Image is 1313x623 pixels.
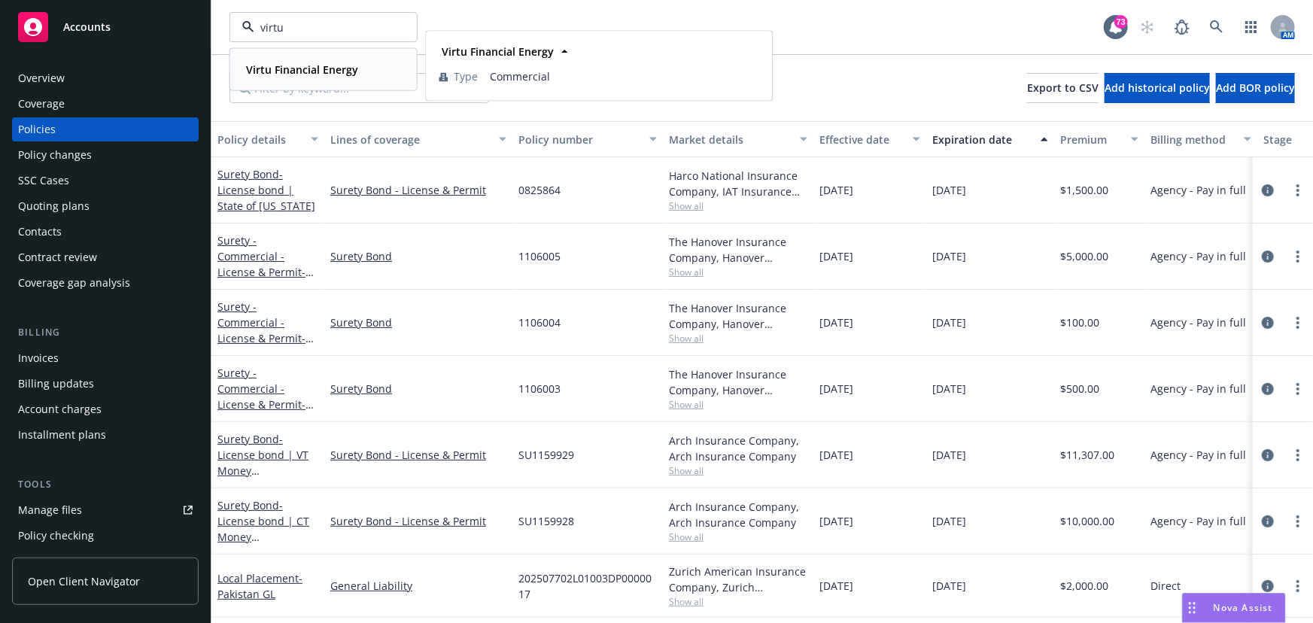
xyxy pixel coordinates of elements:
a: more [1289,181,1307,199]
span: Agency - Pay in full [1150,248,1246,264]
a: Surety Bond [330,248,506,264]
div: Coverage gap analysis [18,271,130,295]
div: Quoting plans [18,194,90,218]
button: Expiration date [926,121,1054,157]
div: Policy number [518,132,640,147]
span: $5,000.00 [1060,248,1108,264]
input: Filter by keyword [254,20,387,35]
a: Surety Bond - License & Permit [330,447,506,463]
span: Show all [669,266,807,278]
span: [DATE] [932,513,966,529]
span: $1,500.00 [1060,182,1108,198]
div: Arch Insurance Company, Arch Insurance Company [669,499,807,530]
a: circleInformation [1259,181,1277,199]
div: Manage files [18,498,82,522]
a: Switch app [1236,12,1266,42]
a: Surety - Commercial - License & Permit [217,366,311,443]
div: Drag to move [1183,594,1202,622]
a: SSC Cases [12,169,199,193]
div: Premium [1060,132,1122,147]
span: Show all [669,530,807,543]
a: circleInformation [1259,380,1277,398]
div: The Hanover Insurance Company, Hanover Insurance Group [669,366,807,398]
a: Coverage gap analysis [12,271,199,295]
a: circleInformation [1259,512,1277,530]
a: Policy changes [12,143,199,167]
div: 73 [1114,15,1128,29]
a: Coverage [12,92,199,116]
div: Billing [12,325,199,340]
a: Account charges [12,397,199,421]
span: Nova Assist [1214,601,1273,614]
div: Expiration date [932,132,1032,147]
button: Nova Assist [1182,593,1286,623]
a: Surety Bond [330,381,506,397]
a: more [1289,248,1307,266]
span: Open Client Navigator [28,573,140,589]
div: Policy details [217,132,302,147]
button: Effective date [813,121,926,157]
a: circleInformation [1259,577,1277,595]
span: Show all [669,595,807,608]
span: [DATE] [819,578,853,594]
span: 202507702L01003DP0000017 [518,570,657,602]
span: $2,000.00 [1060,578,1108,594]
a: Policy checking [12,524,199,548]
a: circleInformation [1259,248,1277,266]
a: more [1289,577,1307,595]
a: more [1289,314,1307,332]
div: Contacts [18,220,62,244]
span: $100.00 [1060,315,1099,330]
a: Local Placement [217,571,302,601]
span: Add historical policy [1105,81,1210,95]
button: Export to CSV [1027,73,1099,103]
a: Installment plans [12,423,199,447]
a: Report a Bug [1167,12,1197,42]
span: Direct [1150,578,1181,594]
span: [DATE] [932,182,966,198]
span: SU1159928 [518,513,574,529]
a: more [1289,446,1307,464]
span: [DATE] [932,578,966,594]
div: Effective date [819,132,904,147]
span: $500.00 [1060,381,1099,397]
a: Contract review [12,245,199,269]
a: Policies [12,117,199,141]
div: The Hanover Insurance Company, Hanover Insurance Group [669,300,807,332]
div: Coverage [18,92,65,116]
div: Overview [18,66,65,90]
span: Export to CSV [1027,81,1099,95]
strong: Virtu Financial Energy [442,44,554,59]
a: Start snowing [1132,12,1163,42]
button: Add historical policy [1105,73,1210,103]
div: Policy checking [18,524,94,548]
a: Surety Bond [217,432,315,494]
span: - Pakistan GL [217,571,302,601]
div: Arch Insurance Company, Arch Insurance Company [669,433,807,464]
div: Account charges [18,397,102,421]
div: The Hanover Insurance Company, Hanover Insurance Group [669,234,807,266]
div: Lines of coverage [330,132,490,147]
a: circleInformation [1259,446,1277,464]
a: Billing updates [12,372,199,396]
span: Show all [669,398,807,411]
a: Surety Bond - License & Permit [330,513,506,529]
a: Search [1202,12,1232,42]
div: Billing updates [18,372,94,396]
span: Agency - Pay in full [1150,315,1246,330]
span: [DATE] [819,381,853,397]
span: 1106003 [518,381,561,397]
span: Show all [669,464,807,477]
button: Add BOR policy [1216,73,1295,103]
div: Policies [18,117,56,141]
button: Premium [1054,121,1144,157]
span: Add BOR policy [1216,81,1295,95]
span: [DATE] [819,182,853,198]
a: Contacts [12,220,199,244]
span: Type [454,68,478,84]
div: Tools [12,477,199,492]
a: Surety Bond [330,315,506,330]
div: Market details [669,132,791,147]
span: Agency - Pay in full [1150,447,1246,463]
span: [DATE] [932,447,966,463]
